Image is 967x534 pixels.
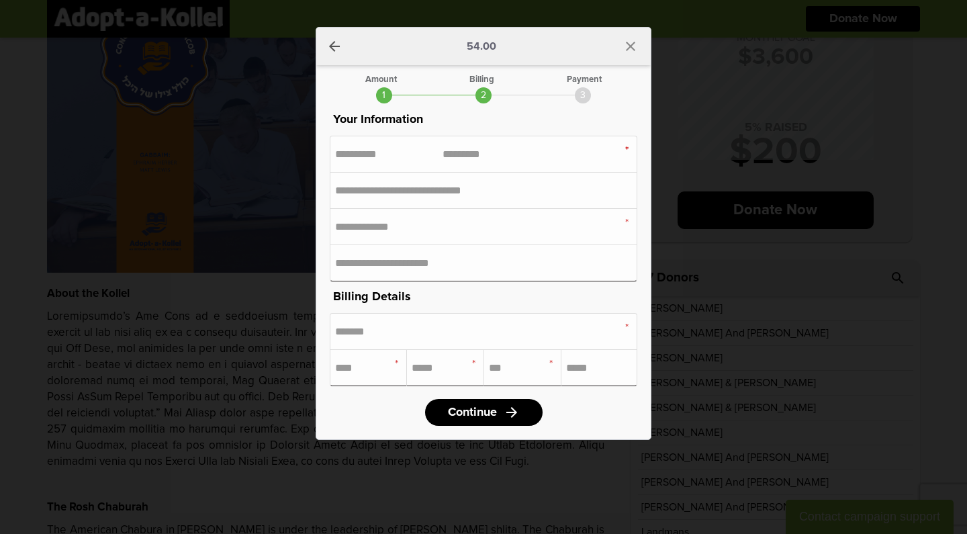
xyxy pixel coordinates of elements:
[330,287,637,306] p: Billing Details
[469,75,494,84] div: Billing
[330,110,637,129] p: Your Information
[467,41,496,52] p: 54.00
[365,75,397,84] div: Amount
[448,406,497,418] span: Continue
[326,38,342,54] a: arrow_back
[475,87,492,103] div: 2
[567,75,602,84] div: Payment
[425,399,543,426] a: Continuearrow_forward
[623,38,639,54] i: close
[376,87,392,103] div: 1
[575,87,591,103] div: 3
[504,404,520,420] i: arrow_forward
